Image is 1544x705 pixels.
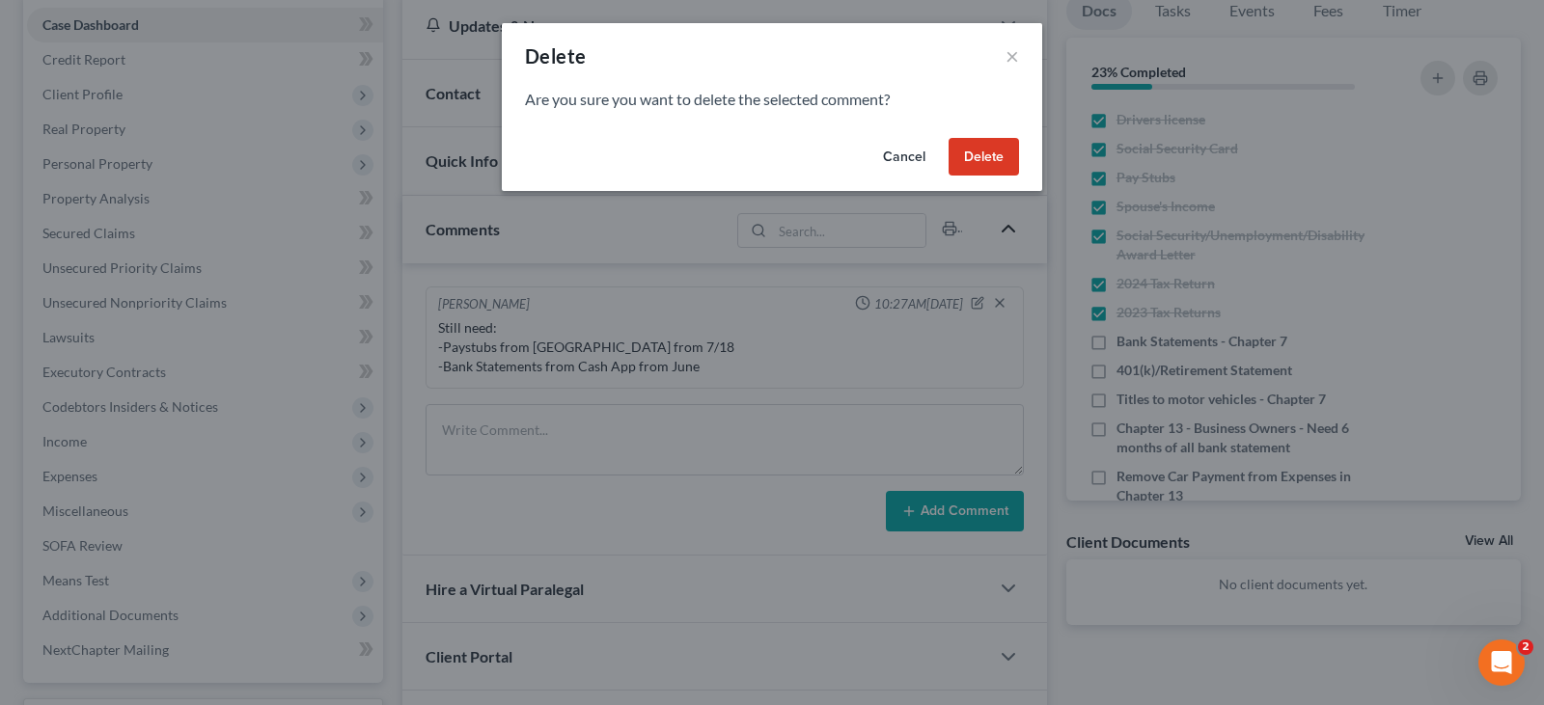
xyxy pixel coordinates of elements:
[949,138,1019,176] button: Delete
[525,42,586,69] div: Delete
[525,89,1019,111] p: Are you sure you want to delete the selected comment?
[1478,639,1525,686] iframe: Intercom live chat
[1006,44,1019,68] button: ×
[1518,639,1533,655] span: 2
[868,138,941,176] button: Cancel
